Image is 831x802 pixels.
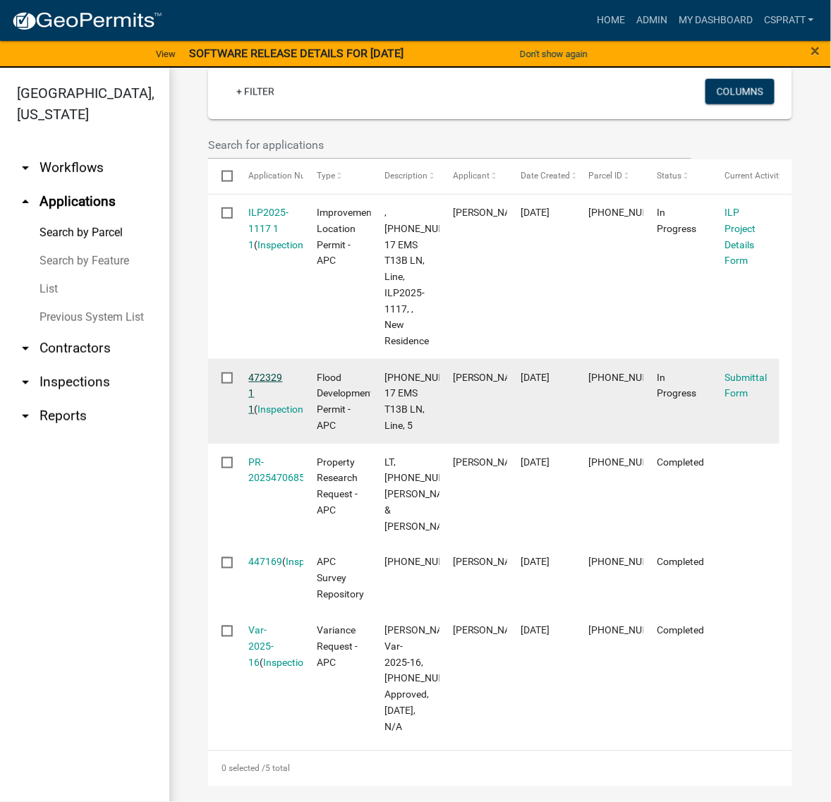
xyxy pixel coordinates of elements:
[249,456,305,484] a: PR-2025470685
[589,171,623,181] span: Parcel ID
[657,456,704,468] span: Completed
[439,159,507,193] datatable-header-cell: Applicant
[657,372,696,399] span: In Progress
[222,764,265,774] span: 0 selected /
[453,456,528,468] span: Ryan D Peppler
[208,159,235,193] datatable-header-cell: Select
[453,372,528,383] span: Danielle Line
[17,193,34,210] i: arrow_drop_up
[589,557,672,568] span: 005-072-011
[249,370,290,418] div: ( )
[507,159,575,193] datatable-header-cell: Date Created
[249,625,274,669] a: Var-2025-16
[453,207,528,218] span: Danielle Line
[576,159,643,193] datatable-header-cell: Parcel ID
[258,403,309,415] a: Inspections
[317,171,335,181] span: Type
[589,372,672,383] span: 005-072-011
[384,207,470,346] span: , 005-072-011, 17 EMS T13B LN, Line, ILP2025-1117, , New Residence
[589,625,672,636] span: 005-072-011
[725,207,756,266] a: ILP Project Details Form
[208,751,792,786] div: 5 total
[521,456,550,468] span: 08/28/2025
[249,205,290,253] div: ( )
[643,159,711,193] datatable-header-cell: Status
[264,657,315,669] a: Inspections
[249,623,290,671] div: ( )
[453,171,490,181] span: Applicant
[371,159,439,193] datatable-header-cell: Description
[811,41,820,61] span: ×
[258,239,309,250] a: Inspections
[758,7,820,34] a: cspratt
[514,42,593,66] button: Don't show again
[249,454,290,487] div: ( )
[384,625,470,733] span: DANIELLE LINE, Var-2025-16, 005-072-011, Approved, 01/14/2025, N/A
[249,557,283,568] a: 447169
[303,159,371,193] datatable-header-cell: Type
[521,625,550,636] span: 12/16/2024
[17,340,34,357] i: arrow_drop_down
[589,207,672,218] span: 005-072-011
[384,456,470,532] span: LT, 005-072-011, Line Christopher & Danielle
[384,171,427,181] span: Description
[317,625,358,669] span: Variance Request - APC
[17,159,34,176] i: arrow_drop_down
[705,79,775,104] button: Columns
[249,171,326,181] span: Application Number
[286,557,337,568] a: Inspections
[521,207,550,218] span: 09/05/2025
[225,79,286,104] a: + Filter
[150,42,181,66] a: View
[249,554,290,571] div: ( )
[657,171,681,181] span: Status
[631,7,673,34] a: Admin
[725,372,768,399] a: Submittal Form
[384,372,470,431] span: 005-072-011, 17 EMS T13B LN, Line, 5
[811,42,820,59] button: Close
[657,557,704,568] span: Completed
[317,456,358,516] span: Property Research Request - APC
[249,207,289,250] a: ILP2025-1117 1 1
[657,625,704,636] span: Completed
[453,625,528,636] span: Cheryl Spratt
[453,557,528,568] span: Matt Sandy
[17,374,34,391] i: arrow_drop_down
[521,372,550,383] span: 09/02/2025
[317,557,364,600] span: APC Survey Repository
[190,47,404,60] strong: SOFTWARE RELEASE DETAILS FOR [DATE]
[521,557,550,568] span: 07/09/2025
[673,7,758,34] a: My Dashboard
[521,171,570,181] span: Date Created
[249,372,283,415] a: 472329 1 1
[17,408,34,425] i: arrow_drop_down
[317,372,374,431] span: Flood Development Permit - APC
[712,159,780,193] datatable-header-cell: Current Activity
[725,171,784,181] span: Current Activity
[317,207,375,266] span: Improvement Location Permit - APC
[235,159,303,193] datatable-header-cell: Application Number
[589,456,672,468] span: 005-072-011
[591,7,631,34] a: Home
[384,557,468,568] span: 005-072-011
[657,207,696,234] span: In Progress
[208,130,691,159] input: Search for applications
